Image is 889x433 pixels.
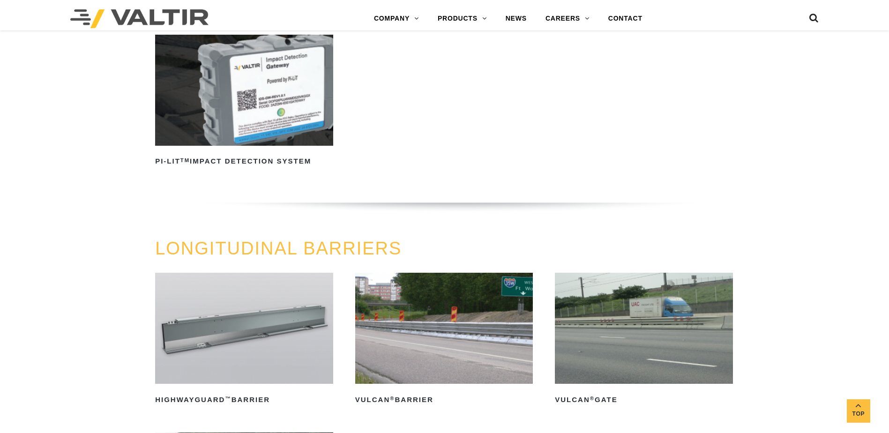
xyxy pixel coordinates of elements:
[599,9,652,28] a: CONTACT
[847,409,870,419] span: Top
[590,396,595,401] sup: ®
[225,396,231,401] sup: ™
[555,273,733,407] a: Vulcan®Gate
[365,9,428,28] a: COMPANY
[555,392,733,407] h2: Vulcan Gate
[496,9,536,28] a: NEWS
[155,35,333,169] a: PI-LITTMImpact Detection System
[428,9,496,28] a: PRODUCTS
[536,9,599,28] a: CAREERS
[180,157,190,163] sup: TM
[155,154,333,169] h2: PI-LIT Impact Detection System
[70,9,209,28] img: Valtir
[390,396,395,401] sup: ®
[155,392,333,407] h2: HighwayGuard Barrier
[355,392,533,407] h2: Vulcan Barrier
[355,273,533,407] a: Vulcan®Barrier
[847,399,870,423] a: Top
[155,273,333,407] a: HighwayGuard™Barrier
[155,239,402,258] a: LONGITUDINAL BARRIERS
